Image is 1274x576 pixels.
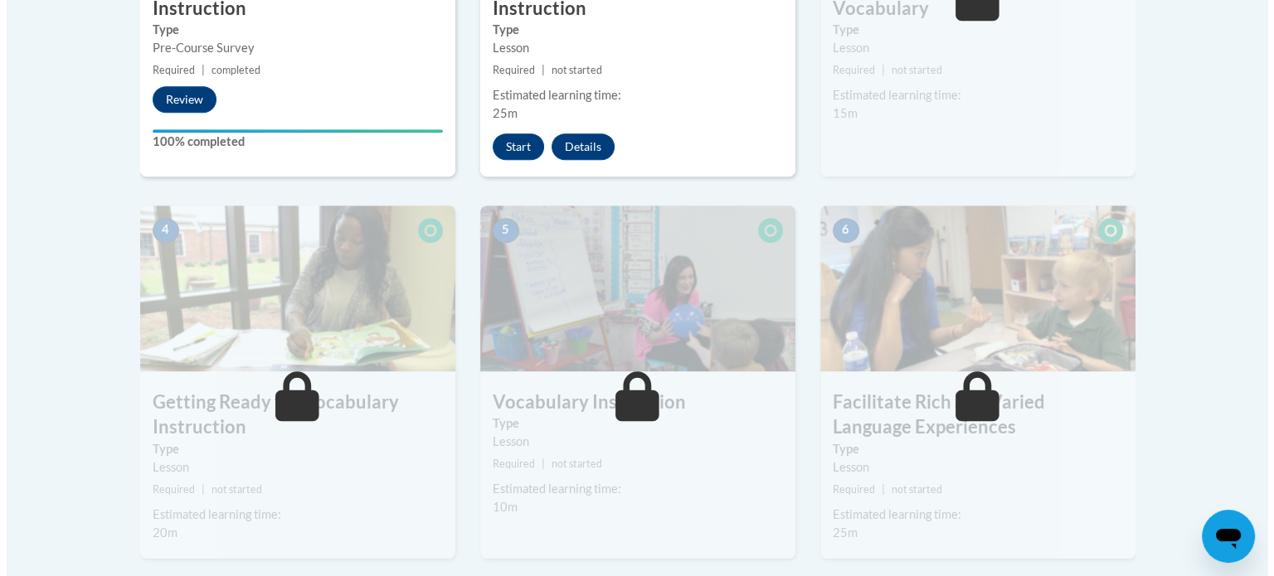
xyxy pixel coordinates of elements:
span: 15m [826,106,851,120]
div: Estimated learning time: [826,86,1116,104]
label: 100% completed [146,133,436,151]
button: Review [146,86,210,113]
button: Start [486,133,537,160]
div: Lesson [486,433,776,451]
div: Estimated learning time: [486,480,776,498]
h3: Vocabulary Instruction [474,390,789,415]
span: not started [545,64,596,76]
span: | [875,483,878,496]
span: 10m [486,500,511,514]
div: Pre-Course Survey [146,39,436,57]
img: Course Image [134,206,449,371]
span: not started [885,64,936,76]
span: Required [826,64,868,76]
span: 6 [826,218,853,243]
div: Lesson [826,39,1116,57]
span: completed [205,64,254,76]
span: | [535,64,538,76]
span: | [535,457,538,470]
span: 25m [486,106,511,120]
span: not started [205,483,255,496]
span: 25m [826,525,851,540]
label: Type [826,440,1116,458]
div: Lesson [486,39,776,57]
div: Lesson [826,458,1116,477]
span: Required [486,64,528,76]
h3: Getting Ready for Vocabulary Instruction [134,390,449,441]
div: Estimated learning time: [486,86,776,104]
div: Estimated learning time: [146,506,436,524]
span: not started [545,457,596,470]
span: 4 [146,218,173,243]
span: Required [146,483,188,496]
img: Course Image [474,206,789,371]
iframe: Button to launch messaging window [1195,510,1248,563]
label: Type [486,21,776,39]
label: Type [826,21,1116,39]
span: Required [826,483,868,496]
span: Required [486,457,528,470]
img: Course Image [814,206,1129,371]
span: not started [885,483,936,496]
span: | [195,483,198,496]
label: Type [486,414,776,433]
span: 5 [486,218,513,243]
span: Required [146,64,188,76]
span: | [875,64,878,76]
h3: Facilitate Rich and Varied Language Experiences [814,390,1129,441]
div: Your progress [146,129,436,133]
label: Type [146,21,436,39]
label: Type [146,440,436,458]
div: Estimated learning time: [826,506,1116,524]
button: Details [545,133,608,160]
span: | [195,64,198,76]
span: 20m [146,525,171,540]
div: Lesson [146,458,436,477]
